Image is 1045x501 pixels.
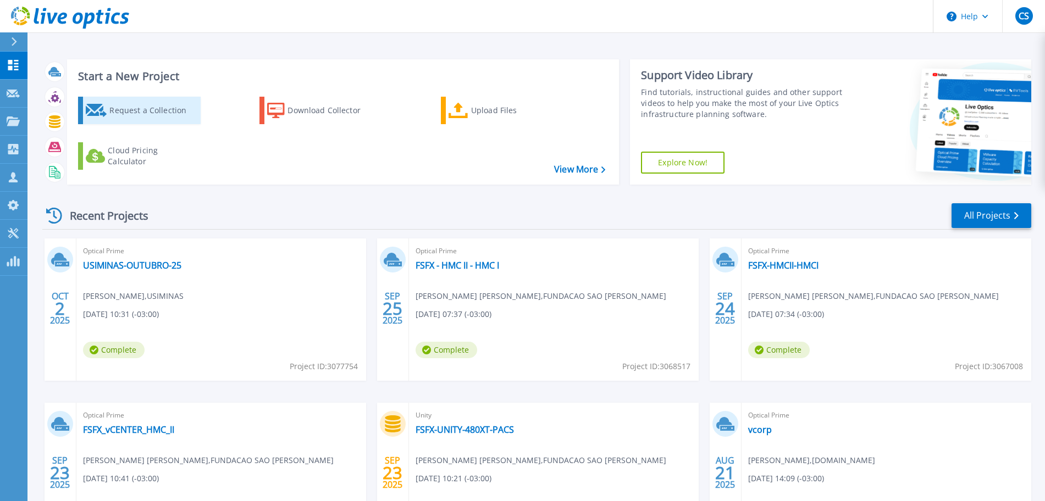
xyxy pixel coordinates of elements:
[259,97,382,124] a: Download Collector
[287,99,375,121] div: Download Collector
[55,304,65,313] span: 2
[83,472,159,485] span: [DATE] 10:41 (-03:00)
[641,68,845,82] div: Support Video Library
[83,245,360,257] span: Optical Prime
[715,304,735,313] span: 24
[78,142,201,170] a: Cloud Pricing Calculator
[42,202,163,229] div: Recent Projects
[416,424,514,435] a: FSFX-UNITY-480XT-PACS
[441,97,563,124] a: Upload Files
[83,409,360,421] span: Optical Prime
[382,288,403,329] div: SEP 2025
[748,409,1025,421] span: Optical Prime
[641,152,725,174] a: Explore Now!
[748,260,819,271] a: FSFX-HMCII-HMCI
[416,342,477,358] span: Complete
[554,164,605,175] a: View More
[622,360,690,372] span: Project ID: 3068517
[1019,12,1029,20] span: CS
[83,454,334,466] span: [PERSON_NAME] [PERSON_NAME] , FUNDACAO SAO [PERSON_NAME]
[49,288,70,329] div: OCT 2025
[83,424,174,435] a: FSFX_vCENTER_HMC_II
[715,288,736,329] div: SEP 2025
[641,87,845,120] div: Find tutorials, instructional guides and other support videos to help you make the most of your L...
[955,360,1023,372] span: Project ID: 3067008
[108,145,196,167] div: Cloud Pricing Calculator
[78,97,201,124] a: Request a Collection
[416,290,666,302] span: [PERSON_NAME] [PERSON_NAME] , FUNDACAO SAO [PERSON_NAME]
[416,472,491,485] span: [DATE] 10:21 (-03:00)
[748,308,824,320] span: [DATE] 07:34 (-03:00)
[748,245,1025,257] span: Optical Prime
[416,245,692,257] span: Optical Prime
[50,468,70,477] span: 23
[416,454,666,466] span: [PERSON_NAME] [PERSON_NAME] , FUNDACAO SAO [PERSON_NAME]
[748,472,824,485] span: [DATE] 14:09 (-03:00)
[382,453,403,493] div: SEP 2025
[715,453,736,493] div: AUG 2025
[109,99,197,121] div: Request a Collection
[290,360,358,372] span: Project ID: 3077754
[715,468,735,477] span: 21
[383,468,402,477] span: 23
[748,454,875,466] span: [PERSON_NAME] , [DOMAIN_NAME]
[748,424,772,435] a: vcorp
[83,308,159,320] span: [DATE] 10:31 (-03:00)
[416,260,499,271] a: FSFX - HMC II - HMC I
[78,70,605,82] h3: Start a New Project
[83,260,181,271] a: USIMINAS-OUTUBRO-25
[83,290,184,302] span: [PERSON_NAME] , USIMINAS
[471,99,559,121] div: Upload Files
[383,304,402,313] span: 25
[83,342,145,358] span: Complete
[49,453,70,493] div: SEP 2025
[748,342,810,358] span: Complete
[748,290,999,302] span: [PERSON_NAME] [PERSON_NAME] , FUNDACAO SAO [PERSON_NAME]
[416,409,692,421] span: Unity
[416,308,491,320] span: [DATE] 07:37 (-03:00)
[952,203,1031,228] a: All Projects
